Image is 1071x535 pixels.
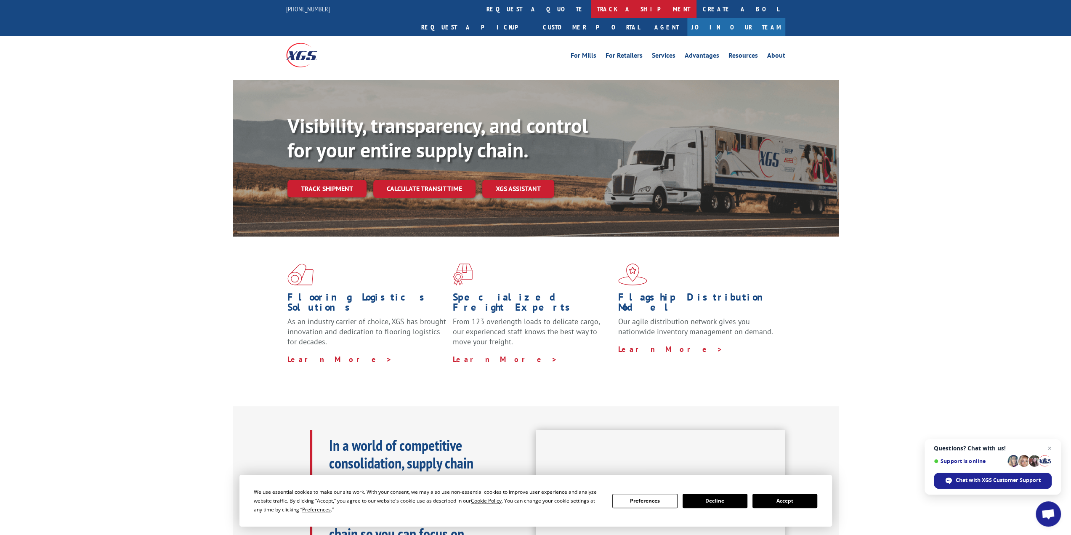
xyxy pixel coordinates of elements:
b: Visibility, transparency, and control for your entire supply chain. [287,112,588,163]
div: Cookie Consent Prompt [239,475,832,527]
img: xgs-icon-focused-on-flooring-red [453,264,473,285]
span: As an industry carrier of choice, XGS has brought innovation and dedication to flooring logistics... [287,317,446,346]
span: Preferences [302,506,331,513]
button: Preferences [612,494,677,508]
a: Learn More > [287,354,392,364]
a: Open chat [1036,501,1061,527]
div: We use essential cookies to make our site work. With your consent, we may also use non-essential ... [254,487,602,514]
span: Questions? Chat with us! [934,445,1052,452]
a: Agent [646,18,687,36]
a: Customer Portal [537,18,646,36]
span: Cookie Policy [471,497,502,504]
button: Accept [752,494,817,508]
a: Resources [728,52,758,61]
a: XGS ASSISTANT [482,180,554,198]
a: Services [652,52,675,61]
a: Advantages [685,52,719,61]
p: From 123 overlength loads to delicate cargo, our experienced staff knows the best way to move you... [453,317,612,354]
button: Decline [683,494,747,508]
img: xgs-icon-total-supply-chain-intelligence-red [287,264,314,285]
a: For Retailers [606,52,643,61]
a: Learn More > [618,344,723,354]
a: About [767,52,785,61]
span: Chat with XGS Customer Support [934,473,1052,489]
span: Support is online [934,458,1005,464]
a: Request a pickup [415,18,537,36]
span: Chat with XGS Customer Support [956,476,1041,484]
a: For Mills [571,52,596,61]
h1: Flagship Distribution Model [618,292,777,317]
a: Track shipment [287,180,367,197]
span: Our agile distribution network gives you nationwide inventory management on demand. [618,317,773,336]
h1: Specialized Freight Experts [453,292,612,317]
a: [PHONE_NUMBER] [286,5,330,13]
h1: Flooring Logistics Solutions [287,292,446,317]
a: Calculate transit time [373,180,476,198]
img: xgs-icon-flagship-distribution-model-red [618,264,647,285]
a: Join Our Team [687,18,785,36]
a: Learn More > [453,354,558,364]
